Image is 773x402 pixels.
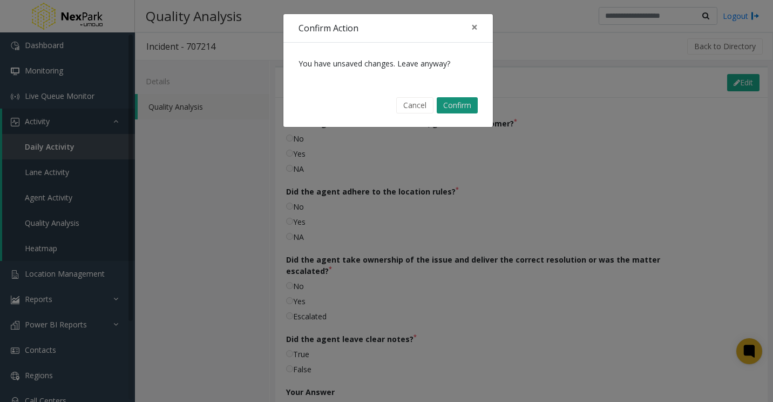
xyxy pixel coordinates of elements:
button: Confirm [437,97,478,113]
h4: Confirm Action [299,22,358,35]
div: You have unsaved changes. Leave anyway? [283,43,493,84]
span: × [471,19,478,35]
button: Close [464,14,485,41]
button: Cancel [396,97,433,113]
